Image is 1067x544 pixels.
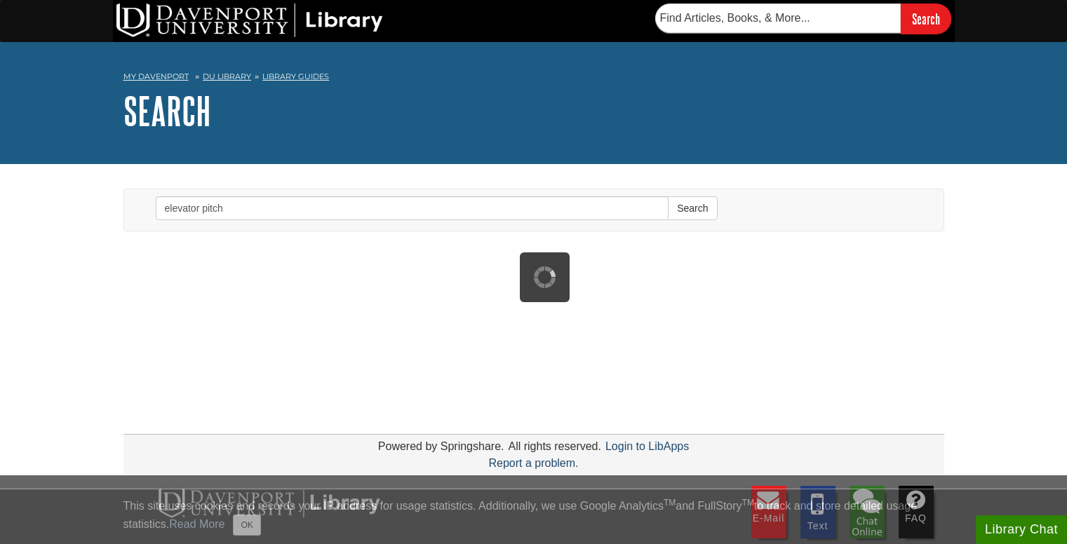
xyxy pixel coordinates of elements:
[976,515,1067,544] button: Library Chat
[655,4,951,34] form: Searches DU Library's articles, books, and more
[134,486,401,519] img: DU Libraries
[376,440,506,452] div: Powered by Springshare.
[899,486,934,538] a: FAQ
[850,486,885,538] li: Chat with Library
[506,440,603,452] div: All rights reserved.
[534,266,556,288] img: Working...
[123,498,944,536] div: This site uses cookies and records your IP address for usage statistics. Additionally, we use Goo...
[668,196,717,220] button: Search
[116,4,383,37] img: DU Library
[742,498,754,508] sup: TM
[233,515,260,536] button: Close
[156,196,669,220] input: Search this Group
[123,67,944,90] nav: breadcrumb
[901,4,951,34] input: Search
[203,72,251,81] a: DU Library
[488,457,578,469] a: Report a problem.
[123,71,189,83] a: My Davenport
[800,486,836,538] a: Text
[262,72,329,81] a: Library Guides
[850,486,885,538] img: Library Chat
[751,486,786,538] a: E-mail
[655,4,901,33] input: Find Articles, Books, & More...
[605,440,689,452] a: Login to LibApps
[664,498,676,508] sup: TM
[123,90,944,132] h1: Search
[169,518,224,530] a: Read More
